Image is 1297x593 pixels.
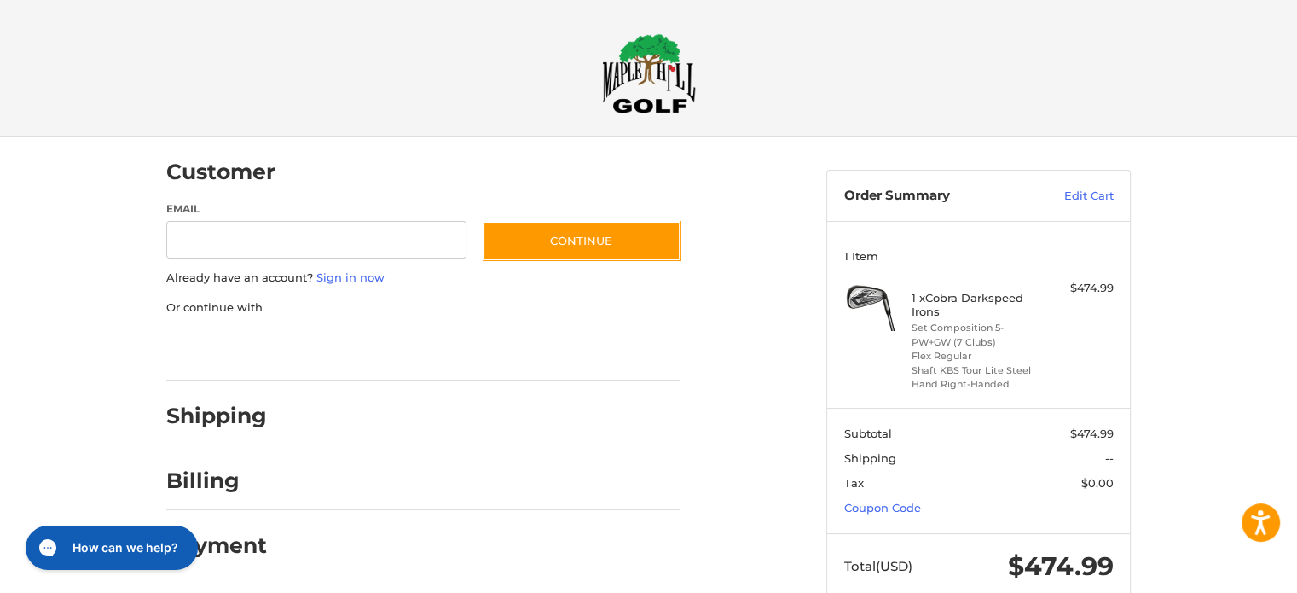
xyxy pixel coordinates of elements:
span: Shipping [844,451,896,465]
h3: 1 Item [844,249,1114,263]
h2: Customer [166,159,275,185]
li: Shaft KBS Tour Lite Steel [912,363,1042,378]
span: Tax [844,476,864,490]
iframe: PayPal-paylater [305,333,433,363]
div: $474.99 [1046,280,1114,297]
p: Already have an account? [166,270,680,287]
p: Or continue with [166,299,680,317]
a: Sign in now [316,270,385,284]
h2: Billing [166,468,266,494]
button: Continue [483,221,680,260]
h4: 1 x Cobra Darkspeed Irons [912,291,1042,319]
span: $0.00 [1081,476,1114,490]
iframe: Google Customer Reviews [1156,547,1297,593]
span: Total (USD) [844,558,912,574]
span: Subtotal [844,427,892,440]
a: Coupon Code [844,501,921,515]
h2: Shipping [166,403,267,429]
iframe: Gorgias live chat messenger [17,520,202,576]
li: Set Composition 5-PW+GW (7 Clubs) [912,321,1042,349]
li: Flex Regular [912,349,1042,363]
a: Edit Cart [1028,188,1114,205]
h3: Order Summary [844,188,1028,205]
span: $474.99 [1008,550,1114,582]
li: Hand Right-Handed [912,377,1042,392]
iframe: PayPal-paypal [161,333,289,363]
img: Maple Hill Golf [602,33,696,113]
label: Email [166,201,466,217]
span: $474.99 [1070,427,1114,440]
h2: Payment [166,532,267,559]
span: -- [1105,451,1114,465]
iframe: PayPal-venmo [450,333,578,363]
